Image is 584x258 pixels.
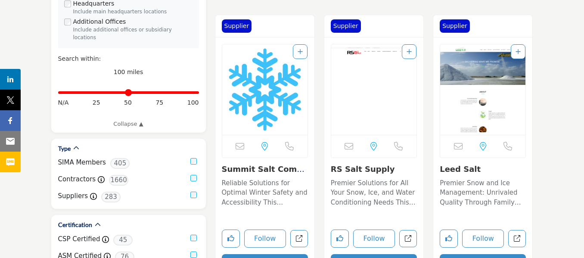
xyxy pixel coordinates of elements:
[222,178,308,208] p: Reliable Solutions for Optimal Winter Safety and Accessibility This company stands at the forefro...
[58,174,96,184] label: Contractors
[353,230,395,248] button: Follow
[187,98,199,107] span: 100
[331,230,349,248] button: Like listing
[298,48,303,55] a: Add To List
[155,98,163,107] span: 75
[440,44,525,135] img: Leed Salt
[222,44,308,135] a: Open Listing in new tab
[58,221,92,229] h2: Certification
[190,175,197,181] input: Contractors checkbox
[58,120,199,128] a: Collapse ▲
[58,234,100,244] label: CSP Certified
[333,22,358,31] p: Supplier
[73,8,193,16] div: Include main headquarters locations
[442,22,467,31] p: Supplier
[508,230,526,248] a: Open leed-salt in new tab
[331,178,417,208] p: Premier Solutions for All Your Snow, Ice, and Water Conditioning Needs This company operates as a...
[440,165,526,174] h3: Leed Salt
[222,44,308,135] img: Summit Salt Company
[58,54,199,63] div: Search within:
[462,230,504,248] button: Follow
[224,22,249,31] p: Supplier
[58,144,71,153] h2: Type
[124,98,132,107] span: 50
[407,48,412,55] a: Add To List
[222,165,308,174] h3: Summit Salt Company
[222,165,308,183] a: Summit Salt Company
[331,176,417,208] a: Premier Solutions for All Your Snow, Ice, and Water Conditioning Needs This company operates as a...
[440,230,458,248] button: Like listing
[190,235,197,241] input: CSP Certified checkbox
[110,158,130,169] span: 405
[331,165,395,174] a: RS Salt Supply
[58,98,69,107] span: N/A
[190,192,197,198] input: Suppliers checkbox
[73,26,193,42] div: Include additional offices or subsidiary locations
[222,230,240,248] button: Like listing
[190,252,197,258] input: ASM Certified checkbox
[440,44,525,135] a: Open Listing in new tab
[440,176,526,208] a: Premier Snow and Ice Management: Unrivaled Quality Through Family Values Founded on a legacy of s...
[93,98,100,107] span: 25
[331,165,417,174] h3: RS Salt Supply
[244,230,286,248] button: Follow
[73,17,126,26] label: Additional Offices
[399,230,417,248] a: Open rs-salt-supply in new tab
[114,68,143,75] span: 100 miles
[440,165,481,174] a: Leed Salt
[113,235,133,246] span: 45
[440,178,526,208] p: Premier Snow and Ice Management: Unrivaled Quality Through Family Values Founded on a legacy of s...
[58,191,88,201] label: Suppliers
[331,44,416,135] a: Open Listing in new tab
[290,230,308,248] a: Open summit-salt-company in new tab
[190,158,197,165] input: SIMA Members checkbox
[331,44,416,135] img: RS Salt Supply
[109,175,128,186] span: 1660
[222,176,308,208] a: Reliable Solutions for Optimal Winter Safety and Accessibility This company stands at the forefro...
[58,158,106,168] label: SIMA Members
[101,192,121,202] span: 283
[516,48,521,55] a: Add To List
